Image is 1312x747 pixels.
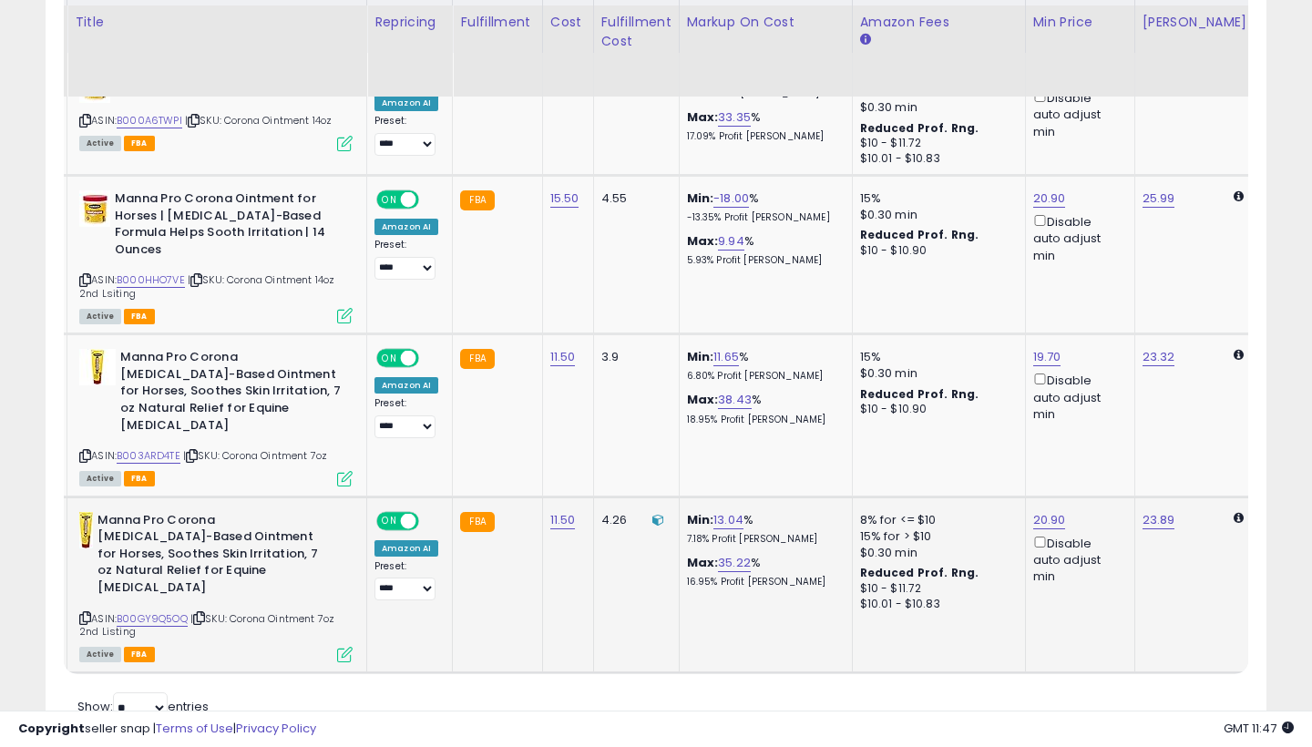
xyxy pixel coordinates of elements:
[124,136,155,151] span: FBA
[687,130,838,143] p: 17.09% Profit [PERSON_NAME]
[860,386,979,402] b: Reduced Prof. Rng.
[378,513,401,528] span: ON
[860,243,1011,259] div: $10 - $10.90
[79,190,353,322] div: ASIN:
[550,511,576,529] a: 11.50
[713,189,749,208] a: -18.00
[687,392,838,425] div: %
[860,13,1018,32] div: Amazon Fees
[687,555,838,588] div: %
[860,151,1011,167] div: $10.01 - $10.83
[687,370,838,383] p: 6.80% Profit [PERSON_NAME]
[1033,211,1121,264] div: Disable auto adjust min
[860,349,1011,365] div: 15%
[718,108,751,127] a: 33.35
[183,448,327,463] span: | SKU: Corona Ointment 7oz
[1033,511,1066,529] a: 20.90
[1033,348,1061,366] a: 19.70
[1143,189,1175,208] a: 25.99
[860,565,979,580] b: Reduced Prof. Rng.
[77,698,209,715] span: Show: entries
[79,67,353,149] div: ASIN:
[687,349,838,383] div: %
[860,227,979,242] b: Reduced Prof. Rng.
[79,647,121,662] span: All listings currently available for purchase on Amazon
[550,348,576,366] a: 11.50
[115,190,336,262] b: Manna Pro Corona Ointment for Horses | [MEDICAL_DATA]-Based Formula Helps Sooth Irritation | 14 O...
[79,349,353,484] div: ASIN:
[860,190,1011,207] div: 15%
[687,554,719,571] b: Max:
[416,351,446,366] span: OFF
[18,720,85,737] strong: Copyright
[1224,720,1294,737] span: 2025-08-18 11:47 GMT
[79,309,121,324] span: All listings currently available for purchase on Amazon
[713,348,739,366] a: 11.65
[124,647,155,662] span: FBA
[374,397,438,438] div: Preset:
[687,511,714,528] b: Min:
[601,512,665,528] div: 4.26
[117,272,185,288] a: B000HHO7VE
[687,211,838,224] p: -13.35% Profit [PERSON_NAME]
[687,108,719,126] b: Max:
[185,113,333,128] span: | SKU: Corona Ointment 14oz
[117,113,182,128] a: B000A6TWPI
[860,545,1011,561] div: $0.30 min
[378,192,401,208] span: ON
[374,219,438,235] div: Amazon AI
[79,190,110,227] img: 41zWw5+hxlL._SL40_.jpg
[1033,370,1121,423] div: Disable auto adjust min
[156,720,233,737] a: Terms of Use
[687,512,838,546] div: %
[860,512,1011,528] div: 8% for <= $10
[460,512,494,532] small: FBA
[460,349,494,369] small: FBA
[124,309,155,324] span: FBA
[1033,13,1127,32] div: Min Price
[687,233,838,267] div: %
[1143,13,1251,32] div: [PERSON_NAME]
[374,560,438,601] div: Preset:
[79,349,116,385] img: 41aVzwxvGVL._SL40_.jpg
[601,190,665,207] div: 4.55
[79,611,334,639] span: | SKU: Corona Ointment 7oz 2nd Listing
[687,109,838,143] div: %
[120,349,342,438] b: Manna Pro Corona [MEDICAL_DATA]-Based Ointment for Horses, Soothes Skin Irritation, 7 oz Natural ...
[374,377,438,394] div: Amazon AI
[860,597,1011,612] div: $10.01 - $10.83
[860,207,1011,223] div: $0.30 min
[860,581,1011,597] div: $10 - $11.72
[687,576,838,588] p: 16.95% Profit [PERSON_NAME]
[860,99,1011,116] div: $0.30 min
[1033,87,1121,140] div: Disable auto adjust min
[687,254,838,267] p: 5.93% Profit [PERSON_NAME]
[718,232,744,251] a: 9.94
[1143,348,1175,366] a: 23.32
[117,611,188,627] a: B00GY9Q5OQ
[718,554,751,572] a: 35.22
[236,720,316,737] a: Privacy Policy
[460,13,534,32] div: Fulfillment
[416,513,446,528] span: OFF
[550,13,586,32] div: Cost
[79,512,93,548] img: 41npTHrNKRL._SL40_.jpg
[860,365,1011,382] div: $0.30 min
[718,391,752,409] a: 38.43
[860,136,1011,151] div: $10 - $11.72
[374,540,438,557] div: Amazon AI
[416,192,446,208] span: OFF
[601,349,665,365] div: 3.9
[374,115,438,156] div: Preset:
[374,13,445,32] div: Repricing
[1143,511,1175,529] a: 23.89
[550,189,579,208] a: 15.50
[1033,533,1121,586] div: Disable auto adjust min
[374,95,438,111] div: Amazon AI
[378,351,401,366] span: ON
[687,190,838,224] div: %
[79,272,335,300] span: | SKU: Corona Ointment 14oz 2nd Lsiting
[75,13,359,32] div: Title
[860,402,1011,417] div: $10 - $10.90
[687,348,714,365] b: Min:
